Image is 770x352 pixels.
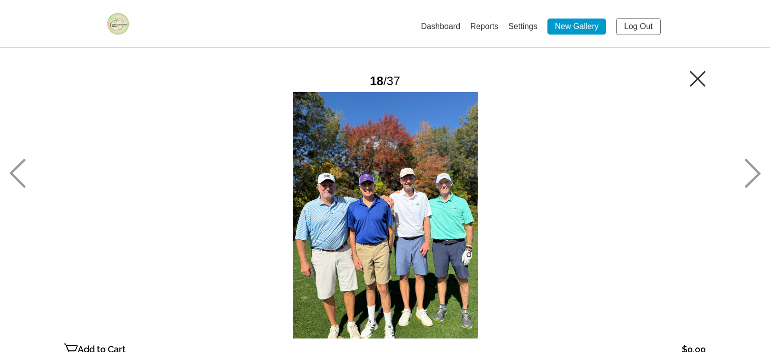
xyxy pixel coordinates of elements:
a: New Gallery [547,19,606,35]
span: 37 [387,74,400,88]
a: Log Out [616,18,661,35]
span: 18 [370,74,383,88]
a: Dashboard [421,22,460,31]
img: Snapphound Logo [107,13,129,35]
a: Reports [470,22,498,31]
a: Settings [508,22,537,31]
div: / [370,70,400,92]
